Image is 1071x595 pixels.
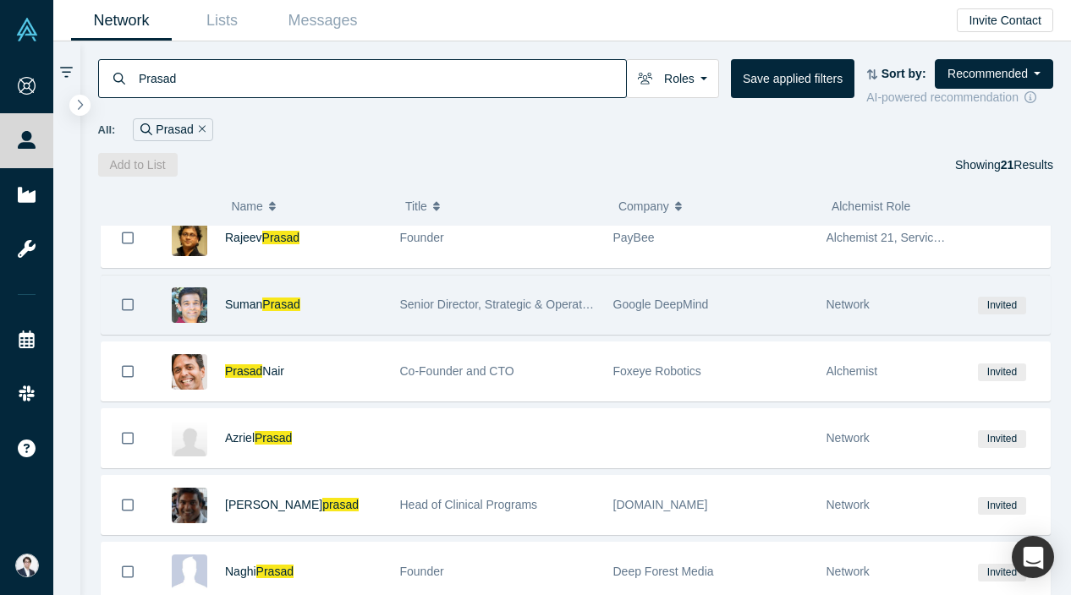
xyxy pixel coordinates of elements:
span: Founder [400,565,444,578]
span: Deep Forest Media [613,565,714,578]
button: Save applied filters [731,59,854,98]
button: Company [618,188,814,224]
strong: 21 [1001,158,1014,172]
span: Nair [262,364,284,378]
span: Invited [978,430,1025,448]
span: Google DeepMind [613,297,709,311]
span: Rajeev [225,231,262,244]
span: Results [1001,158,1053,172]
span: Naghi [225,565,256,578]
div: Prasad [133,118,213,141]
span: Senior Director, Strategic & Operational Planning [400,297,657,311]
span: Foxeye Robotics [613,364,701,378]
span: Azriel [225,431,255,445]
div: AI-powered recommendation [866,89,1053,106]
span: Title [405,188,427,224]
span: Founder [400,231,444,244]
button: Remove Filter [194,120,206,139]
img: Azriel Prasad's Profile Image [172,421,207,456]
span: prasad [322,498,359,511]
span: Company [618,188,669,224]
span: Network [827,297,870,311]
img: Alchemist Vault Logo [15,18,39,41]
span: Network [827,431,870,445]
span: Prasad [262,297,299,311]
img: Eisuke Shimizu's Account [15,554,39,577]
button: Roles [626,59,719,98]
span: Prasad [255,431,292,445]
button: Invite Contact [957,8,1053,32]
span: Alchemist 21, Service Provider [827,231,988,244]
span: Head of Clinical Programs [400,498,538,511]
button: Add to List [98,153,178,177]
span: Invited [978,363,1025,381]
span: All: [98,122,116,139]
span: Network [827,565,870,578]
a: AzrielPrasad [225,431,292,445]
span: Invited [978,497,1025,515]
a: [PERSON_NAME]prasad [225,498,359,511]
button: Name [231,188,387,224]
button: Recommended [935,59,1053,89]
span: Invited [978,564,1025,581]
span: [PERSON_NAME] [225,498,322,511]
button: Bookmark [102,476,154,534]
img: Naghi Prasad's Profile Image [172,554,207,590]
button: Title [405,188,601,224]
button: Bookmark [102,342,154,401]
button: Bookmark [102,209,154,267]
a: Lists [172,1,272,41]
img: Ravi Hariprasad's Profile Image [172,488,207,523]
span: Alchemist [827,364,878,378]
span: Co-Founder and CTO [400,364,514,378]
span: Network [827,498,870,511]
span: Prasad [262,231,299,244]
div: Showing [955,153,1053,177]
span: Suman [225,297,262,311]
span: Alchemist Role [832,199,910,213]
a: PrasadNair [225,364,284,378]
img: Prasad Nair's Profile Image [172,354,207,390]
span: Name [231,188,262,224]
strong: Sort by: [882,67,926,80]
button: Bookmark [102,276,154,334]
a: RajeevPrasad [225,231,299,244]
img: Rajeev Prasad's Profile Image [172,221,207,256]
span: [DOMAIN_NAME] [613,498,708,511]
span: Prasad [225,364,262,378]
input: Search by name, title, company, summary, expertise, investment criteria or topics of focus [137,58,626,98]
a: SumanPrasad [225,297,300,311]
span: Prasad [256,565,294,578]
a: Messages [272,1,373,41]
a: Network [71,1,172,41]
a: NaghiPrasad [225,565,294,578]
span: PayBee [613,231,655,244]
button: Bookmark [102,409,154,467]
span: Invited [978,297,1025,314]
img: Suman Prasad's Profile Image [172,287,207,323]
